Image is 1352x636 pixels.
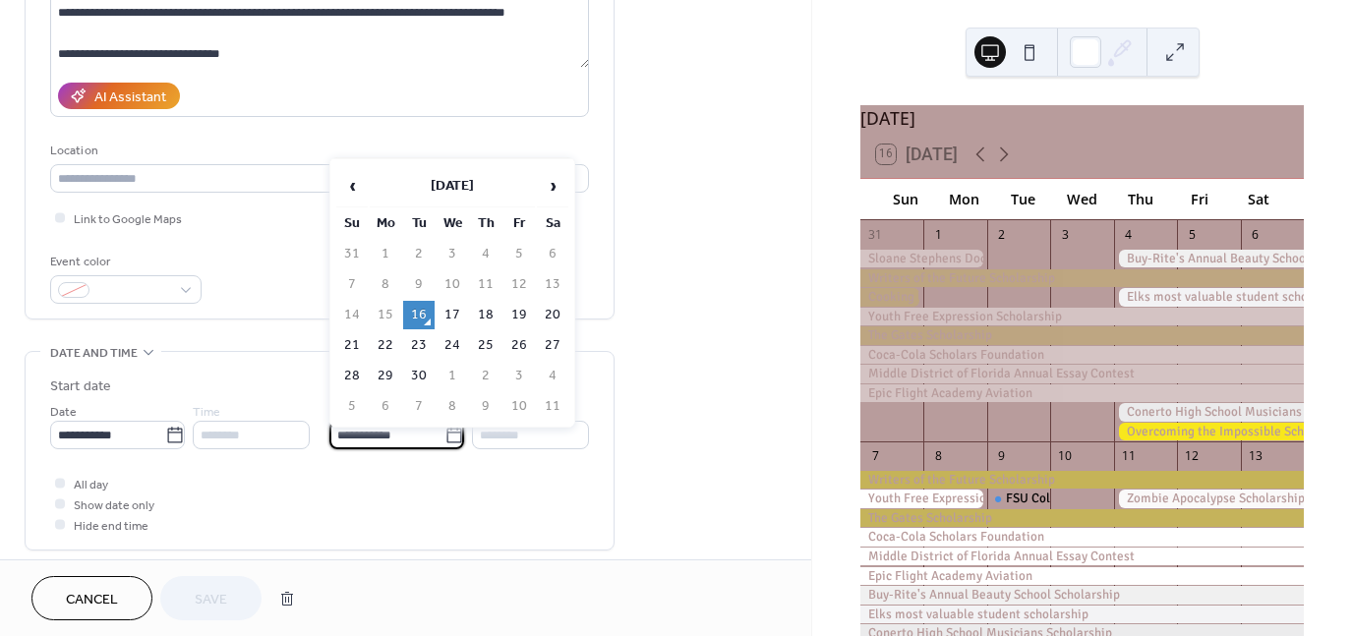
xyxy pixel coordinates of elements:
[437,392,468,421] td: 8
[370,301,401,329] td: 15
[470,240,501,268] td: 4
[470,331,501,360] td: 25
[537,301,568,329] td: 20
[503,362,535,390] td: 3
[876,179,935,219] div: Sun
[860,606,1304,623] div: Elks most valuable student scholarship
[437,331,468,360] td: 24
[336,301,368,329] td: 14
[860,326,1304,344] div: The Gates Scholarship
[31,576,152,620] button: Cancel
[193,402,220,423] span: Time
[537,209,568,238] th: Sa
[403,240,435,268] td: 2
[403,209,435,238] th: Tu
[1114,423,1304,440] div: Overcoming the Impossible Scholarship
[860,365,1304,382] div: Middle District of Florida Annual Essay Contest
[336,392,368,421] td: 5
[74,495,154,516] span: Show date only
[860,528,1304,546] div: Coca-Cola Scholars Foundation
[336,362,368,390] td: 28
[336,240,368,268] td: 31
[437,240,468,268] td: 3
[370,362,401,390] td: 29
[930,447,947,464] div: 8
[860,567,1304,585] div: Epic Flight Academy Aviation
[860,308,1304,325] div: Youth Free Expression Scholarship
[994,179,1053,219] div: Tue
[993,226,1010,243] div: 2
[930,226,947,243] div: 1
[860,471,1304,489] div: Writers of the Future Scholarship
[370,165,535,207] th: [DATE]
[50,141,585,161] div: Location
[437,209,468,238] th: We
[860,288,923,306] div: Cooking Up Joy Scholarship
[1247,226,1264,243] div: 6
[336,270,368,299] td: 7
[74,209,182,230] span: Link to Google Maps
[1247,447,1264,464] div: 13
[860,346,1304,364] div: Coca-Cola Scholars Foundation
[403,301,435,329] td: 16
[503,209,535,238] th: Fr
[537,270,568,299] td: 13
[1057,447,1074,464] div: 10
[1170,179,1229,219] div: Fri
[860,384,1304,402] div: Epic Flight Academy Aviation
[437,362,468,390] td: 1
[860,548,1304,565] div: Middle District of Florida Annual Essay Contest
[370,331,401,360] td: 22
[74,516,148,537] span: Hide end time
[503,301,535,329] td: 19
[537,362,568,390] td: 4
[860,105,1304,131] div: [DATE]
[538,166,567,205] span: ›
[50,252,198,272] div: Event color
[503,240,535,268] td: 5
[935,179,994,219] div: Mon
[860,509,1304,527] div: The Gates Scholarship
[503,270,535,299] td: 12
[437,301,468,329] td: 17
[1184,226,1201,243] div: 5
[537,331,568,360] td: 27
[403,270,435,299] td: 9
[94,87,166,108] div: AI Assistant
[470,301,501,329] td: 18
[860,586,1304,604] div: Buy-Rite's Annual Beauty School Scholarship
[1057,226,1074,243] div: 3
[370,240,401,268] td: 1
[370,209,401,238] th: Mo
[74,475,108,495] span: All day
[993,447,1010,464] div: 9
[1114,403,1304,421] div: Conerto High School Musicians Scholarship
[370,270,401,299] td: 8
[470,270,501,299] td: 11
[1111,179,1170,219] div: Thu
[860,490,987,507] div: Youth Free Expression Scholarship
[1006,490,1202,507] div: FSU College Application Workshop
[1229,179,1288,219] div: Sat
[867,447,884,464] div: 7
[336,331,368,360] td: 21
[66,590,118,610] span: Cancel
[50,343,138,364] span: Date and time
[1114,490,1304,507] div: Zombie Apocalypse Scholarship
[403,362,435,390] td: 30
[987,490,1050,507] div: FSU College Application Workshop
[537,240,568,268] td: 6
[337,166,367,205] span: ‹
[1184,447,1201,464] div: 12
[50,376,111,397] div: Start date
[50,402,77,423] span: Date
[470,392,501,421] td: 9
[1120,226,1137,243] div: 4
[437,270,468,299] td: 10
[503,392,535,421] td: 10
[860,269,1304,287] div: Writers of the Future Scholarship
[860,250,987,267] div: Sloane Stephens Doc & Glo Scholarship
[470,362,501,390] td: 2
[1114,288,1304,306] div: Elks most valuable student scholarship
